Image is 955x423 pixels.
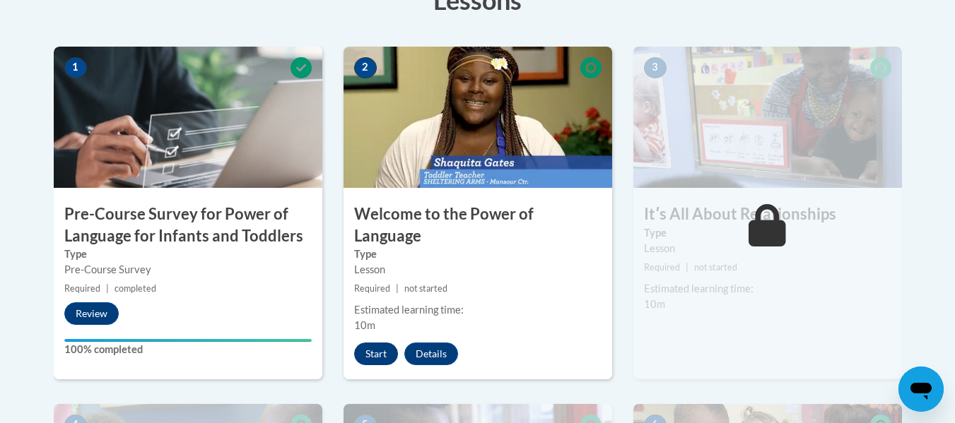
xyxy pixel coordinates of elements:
[64,262,312,278] div: Pre-Course Survey
[64,342,312,357] label: 100% completed
[54,47,322,188] img: Course Image
[354,246,602,262] label: Type
[354,57,377,78] span: 2
[404,283,447,294] span: not started
[354,342,398,365] button: Start
[404,342,458,365] button: Details
[354,283,390,294] span: Required
[64,302,119,325] button: Review
[644,281,891,297] div: Estimated learning time:
[115,283,156,294] span: completed
[106,283,109,294] span: |
[354,319,375,331] span: 10m
[633,203,902,225] h3: Itʹs All About Relationships
[54,203,322,247] h3: Pre-Course Survey for Power of Language for Infants and Toddlers
[344,203,612,247] h3: Welcome to the Power of Language
[633,47,902,188] img: Course Image
[644,262,680,273] span: Required
[64,246,312,262] label: Type
[64,339,312,342] div: Your progress
[64,57,87,78] span: 1
[344,47,612,188] img: Course Image
[644,225,891,241] label: Type
[354,262,602,278] div: Lesson
[354,302,602,318] div: Estimated learning time:
[644,241,891,256] div: Lesson
[694,262,737,273] span: not started
[686,262,689,273] span: |
[644,57,667,78] span: 3
[644,298,665,310] span: 10m
[898,367,944,412] iframe: Button to launch messaging window
[396,283,399,294] span: |
[64,283,100,294] span: Required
